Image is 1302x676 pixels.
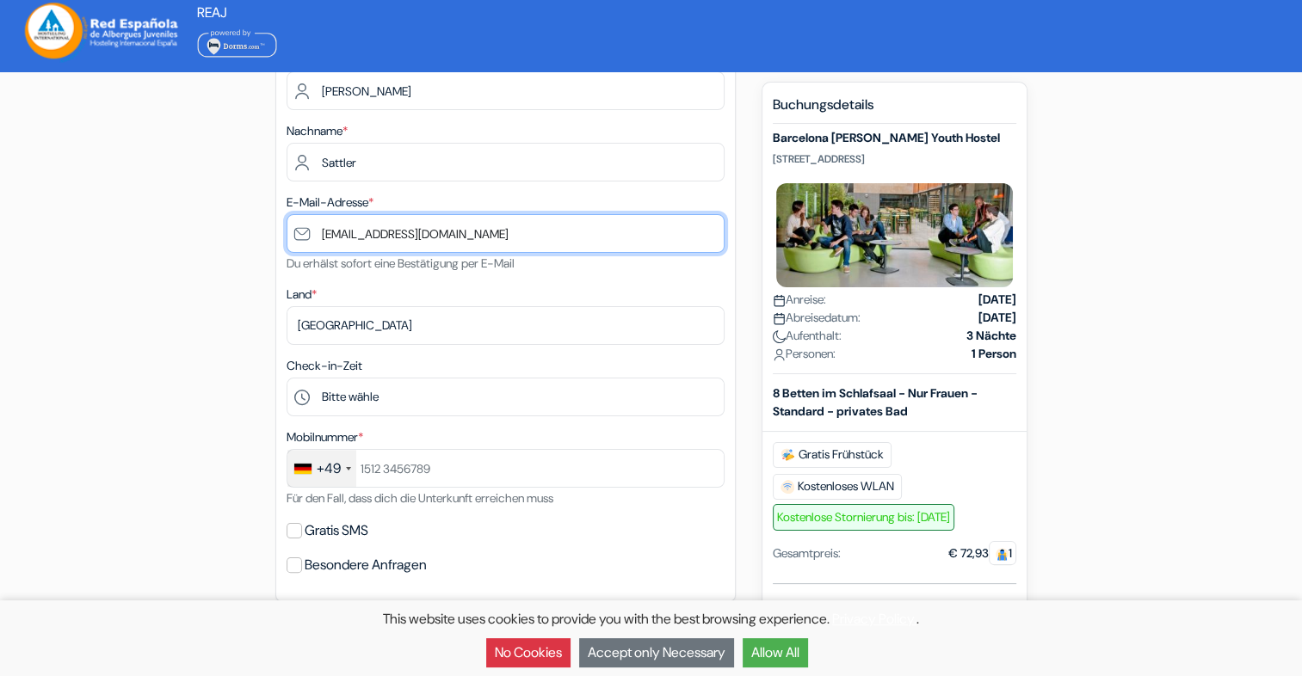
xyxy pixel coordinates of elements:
label: Check-in-Zeit [287,357,362,375]
strong: € 72,93 [969,599,1016,617]
label: Mobilnummer [287,428,363,446]
button: No Cookies [486,638,571,667]
img: calendar.svg [773,294,786,307]
label: Land [287,286,317,304]
p: [STREET_ADDRESS] [773,152,1016,166]
button: Allow All [743,638,808,667]
input: Vornamen eingeben [287,71,725,110]
strong: 3 Nächte [966,327,1016,345]
span: Gratis Frühstück [773,442,892,468]
div: Germany (Deutschland): +49 [287,450,356,487]
label: Gratis SMS [305,519,368,543]
img: user_icon.svg [773,348,786,361]
span: Kostenlose Stornierung bis: [DATE] [773,504,954,531]
button: Accept only Necessary [579,638,734,667]
img: free_wifi.svg [781,480,794,494]
strong: 1 Person [972,345,1016,363]
strong: [DATE] [978,291,1016,309]
span: 1 [989,541,1016,565]
span: Abreisedatum: [773,309,861,327]
input: Nachnamen eingeben [287,143,725,181]
img: moon.svg [773,330,786,343]
img: free_breakfast.svg [781,448,795,462]
p: This website uses cookies to provide you with the best browsing experience. . [9,609,1293,630]
a: Privacy Policy. [832,610,916,628]
img: guest.svg [996,548,1009,561]
div: Gesamtpreis: [773,544,841,562]
span: Anreise: [773,291,826,309]
span: Aufenthalt: [773,327,842,345]
div: € 72,93 [948,544,1016,562]
input: 1512 3456789 [287,449,725,488]
span: Personen: [773,345,836,363]
img: calendar.svg [773,312,786,325]
strong: [DATE] [978,309,1016,327]
h5: Buchungsdetails [773,96,1016,124]
label: Nachname [287,122,348,140]
h5: Barcelona [PERSON_NAME] Youth Hostel [773,131,1016,145]
label: E-Mail-Adresse [287,194,373,212]
span: Gesamt: [773,598,823,618]
input: E-Mail-Adresse eingeben [287,214,725,253]
span: Kostenloses WLAN [773,474,902,500]
div: +49 [317,458,341,479]
small: Für den Fall, dass dich die Unterkunft erreichen muss [287,490,553,506]
label: Besondere Anfragen [305,553,427,577]
small: Du erhälst sofort eine Bestätigung per E-Mail [287,255,515,271]
span: REAJ [197,3,227,22]
b: 8 Betten im Schlafsaal - Nur Frauen - Standard - privates Bad [773,385,978,419]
